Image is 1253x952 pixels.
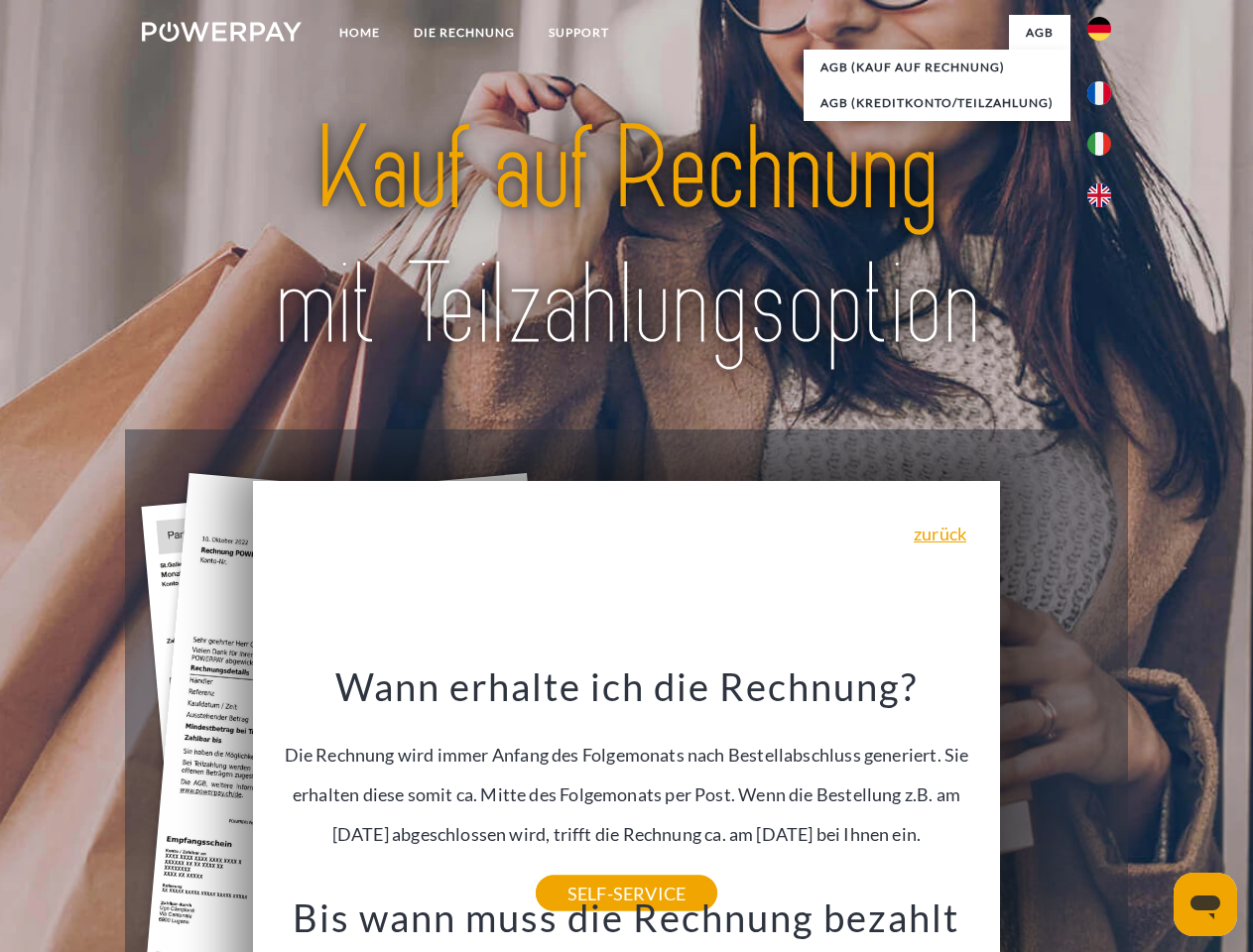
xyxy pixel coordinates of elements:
[265,662,989,893] div: Die Rechnung wird immer Anfang des Folgemonats nach Bestellabschluss generiert. Sie erhalten dies...
[322,15,397,51] a: Home
[189,95,1064,380] img: title-powerpay_de.svg
[536,876,717,911] a: SELF-SERVICE
[804,85,1070,121] a: AGB (Kreditkonto/Teilzahlung)
[1087,81,1111,105] img: fr
[1087,17,1111,41] img: de
[1009,15,1070,51] a: agb
[265,662,989,710] h3: Wann erhalte ich die Rechnung?
[532,15,626,51] a: SUPPORT
[804,50,1070,85] a: AGB (Kauf auf Rechnung)
[1174,873,1237,936] iframe: Schaltfläche zum Öffnen des Messaging-Fensters
[1087,132,1111,156] img: it
[1087,183,1111,207] img: en
[142,22,302,42] img: logo-powerpay-white.svg
[397,15,532,51] a: DIE RECHNUNG
[914,525,966,542] a: zurück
